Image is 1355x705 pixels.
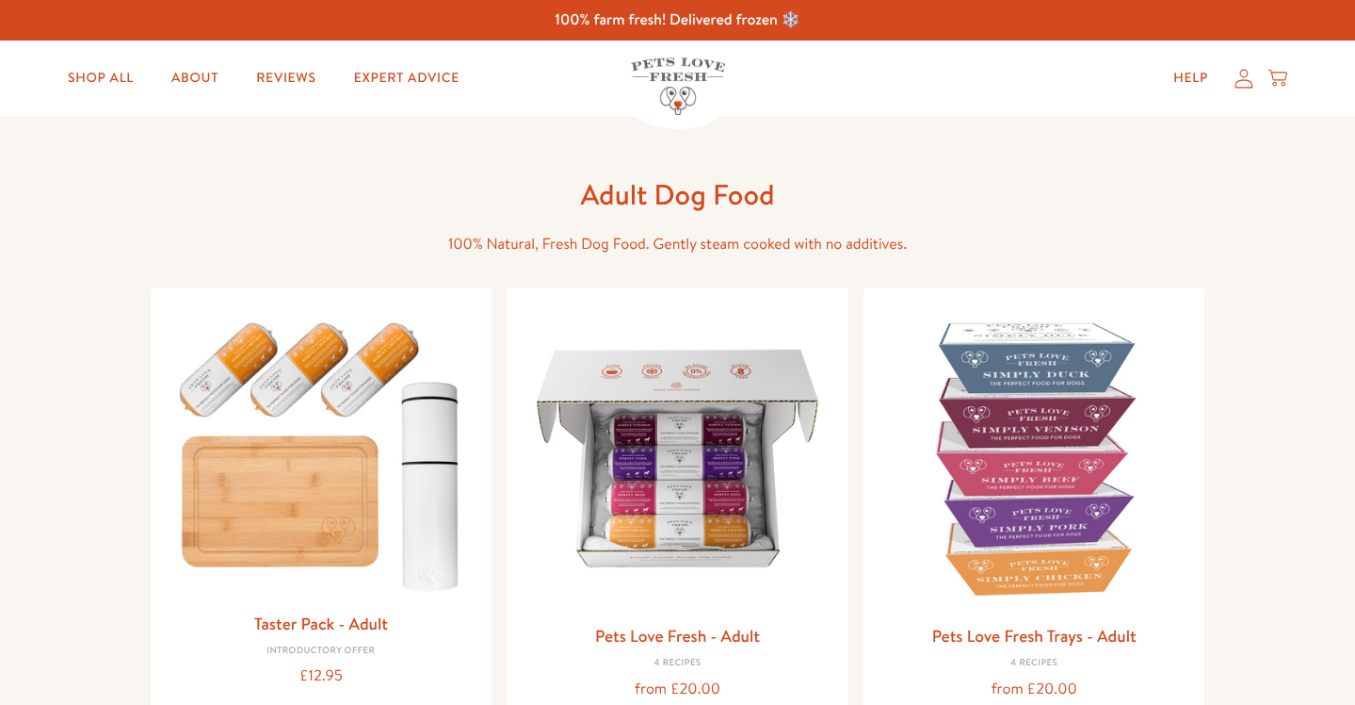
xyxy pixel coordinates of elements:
div: Introductory Offer [166,646,477,657]
a: Help [1158,59,1223,97]
a: Expert Advice [339,59,475,97]
img: Pets Love Fresh - Adult [522,303,833,615]
a: Pets Love Fresh - Adult [595,624,760,648]
img: Taster Pack - Adult [166,303,477,601]
a: About [156,59,234,97]
a: Pets Love Fresh Trays - Adult [932,624,1137,648]
h1: Adult Dog Food [377,176,979,213]
div: 4 Recipes [879,658,1190,669]
span: 100% Natural, Fresh Dog Food. Gently steam cooked with no additives. [448,234,907,254]
div: from £20.00 [879,677,1190,702]
div: 4 Recipes [522,658,833,669]
a: Reviews [241,59,331,97]
div: from £20.00 [522,677,833,702]
div: £12.95 [166,664,477,689]
a: Shop All [53,59,149,97]
a: Taster Pack - Adult [254,612,388,635]
img: Pets Love Fresh [631,57,725,115]
img: Pets Love Fresh Trays - Adult [879,303,1190,615]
